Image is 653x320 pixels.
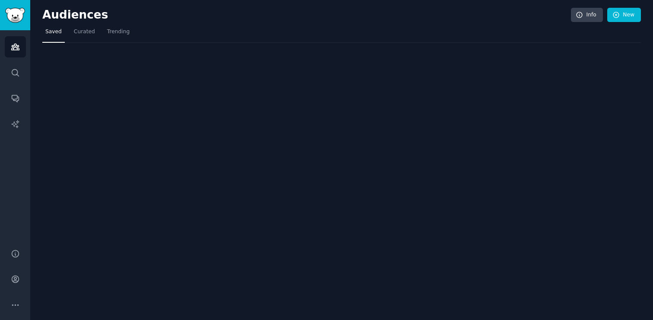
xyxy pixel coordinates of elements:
img: GummySearch logo [5,8,25,23]
a: Curated [71,25,98,43]
span: Trending [107,28,130,36]
span: Saved [45,28,62,36]
span: Curated [74,28,95,36]
a: Info [571,8,603,22]
h2: Audiences [42,8,571,22]
a: New [607,8,641,22]
a: Saved [42,25,65,43]
a: Trending [104,25,133,43]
